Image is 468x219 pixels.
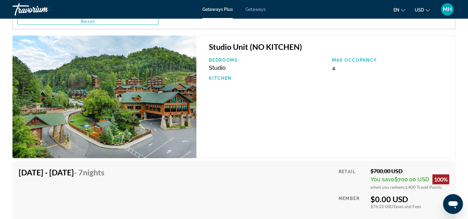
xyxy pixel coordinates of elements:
p: Kitchen [209,76,326,81]
div: Retail [339,168,366,190]
div: 100% [432,174,449,184]
button: User Menu [439,3,456,16]
span: $700.00 USD [394,176,429,183]
span: Taxes and Fees [393,204,421,209]
h3: Studio Unit (NO KITCHEN) [209,42,449,51]
span: 1,400 Travel Points [405,184,442,190]
span: - 7 [74,168,104,177]
button: Change language [393,5,405,14]
p: Bedrooms [209,58,326,63]
span: 4 [332,64,335,71]
span: Nights [83,168,104,177]
div: $0.00 USD [370,194,449,204]
span: Reset [81,19,96,24]
iframe: Button to launch messaging window [443,194,463,214]
a: Getaways Plus [202,7,233,12]
span: USD [415,7,424,12]
div: $76.02 USD [370,204,449,209]
span: MH [443,6,452,12]
button: Change currency [415,5,430,14]
button: Reset [17,18,159,25]
img: Westgate Smoky Mountain Resort & Water Park [12,36,196,158]
a: Travorium [12,1,75,17]
p: Max Occupancy [332,58,449,63]
span: Studio [209,64,226,71]
span: en [393,7,399,12]
span: You save [370,176,394,183]
h4: [DATE] - [DATE] [19,168,104,177]
span: when you redeem [370,184,405,190]
div: $700.00 USD [370,168,449,174]
a: Getaways [245,7,266,12]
